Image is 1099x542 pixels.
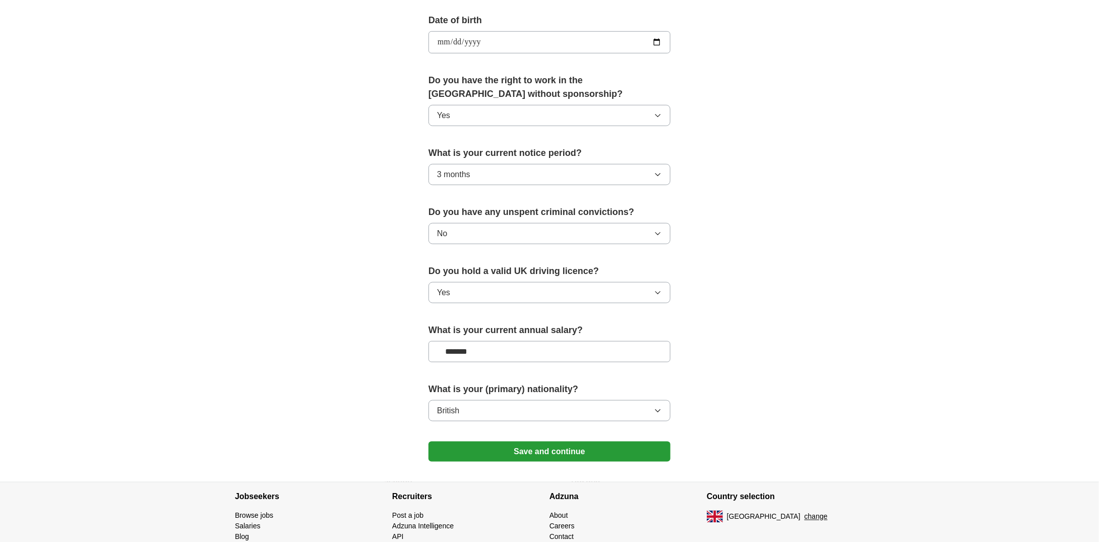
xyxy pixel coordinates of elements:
a: Salaries [235,522,261,530]
span: [GEOGRAPHIC_DATA] [727,512,801,522]
span: No [437,228,447,240]
button: British [429,400,670,421]
button: Yes [429,105,670,126]
a: Adzuna Intelligence [392,522,454,530]
a: API [392,533,404,541]
span: 3 months [437,169,470,181]
label: What is your (primary) nationality? [429,383,670,396]
label: Date of birth [429,14,670,27]
button: No [429,223,670,244]
span: British [437,405,459,417]
label: What is your current notice period? [429,146,670,160]
a: Contact [549,533,574,541]
a: About [549,512,568,520]
span: Yes [437,287,450,299]
img: UK flag [707,511,723,523]
button: 3 months [429,164,670,185]
a: Blog [235,533,249,541]
button: Save and continue [429,442,670,462]
label: Do you have any unspent criminal convictions? [429,205,670,219]
h4: Country selection [707,482,864,511]
a: Careers [549,522,575,530]
button: Yes [429,282,670,303]
label: What is your current annual salary? [429,323,670,337]
a: Post a job [392,512,423,520]
a: Browse jobs [235,512,273,520]
label: Do you hold a valid UK driving licence? [429,264,670,278]
button: change [805,512,828,522]
span: Yes [437,110,450,122]
label: Do you have the right to work in the [GEOGRAPHIC_DATA] without sponsorship? [429,74,670,101]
